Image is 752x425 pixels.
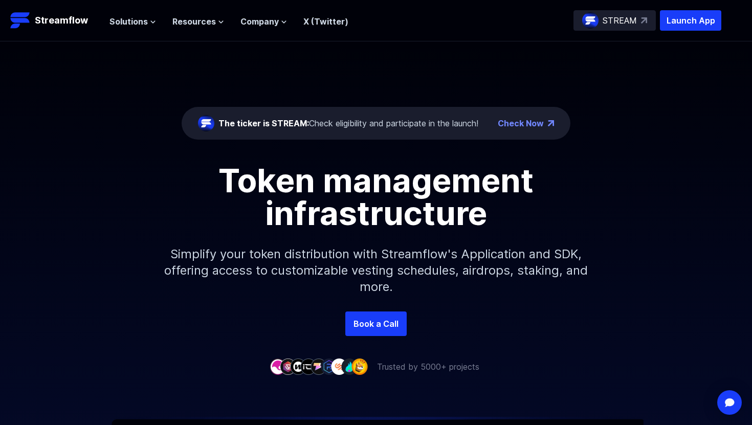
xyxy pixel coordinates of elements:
img: company-2 [280,359,296,374]
p: Trusted by 5000+ projects [377,361,479,373]
a: Streamflow [10,10,99,31]
a: X (Twitter) [303,16,348,27]
img: company-4 [300,359,317,374]
span: Solutions [109,15,148,28]
a: Book a Call [345,311,407,336]
p: Simplify your token distribution with Streamflow's Application and SDK, offering access to custom... [156,230,596,311]
p: Streamflow [35,13,88,28]
img: company-5 [311,359,327,374]
a: STREAM [573,10,656,31]
h1: Token management infrastructure [146,164,606,230]
button: Company [240,15,287,28]
img: company-6 [321,359,337,374]
span: Resources [172,15,216,28]
button: Resources [172,15,224,28]
button: Solutions [109,15,156,28]
img: company-8 [341,359,358,374]
img: streamflow-logo-circle.png [582,12,599,29]
img: company-1 [270,359,286,374]
span: The ticker is STREAM: [218,118,309,128]
a: Check Now [498,117,544,129]
img: company-9 [351,359,368,374]
img: top-right-arrow.svg [641,17,647,24]
p: STREAM [603,14,637,27]
button: Launch App [660,10,721,31]
img: top-right-arrow.png [548,120,554,126]
img: company-7 [331,359,347,374]
div: Check eligibility and participate in the launch! [218,117,478,129]
span: Company [240,15,279,28]
img: Streamflow Logo [10,10,31,31]
img: streamflow-logo-circle.png [198,115,214,131]
img: company-3 [290,359,306,374]
div: Open Intercom Messenger [717,390,742,415]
